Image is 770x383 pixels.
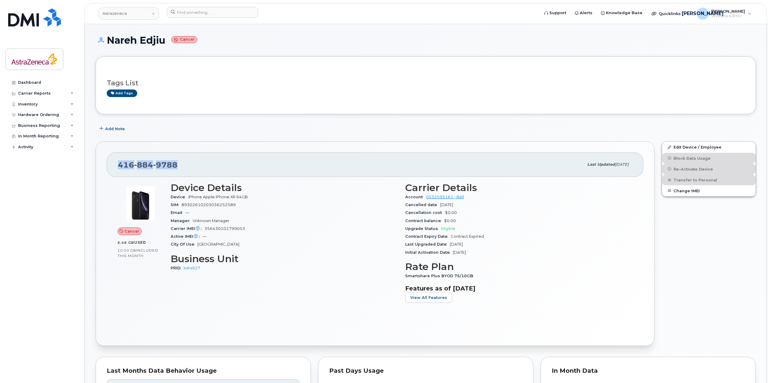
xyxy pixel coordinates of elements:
small: Cancel [171,36,197,43]
span: 884 [134,160,153,169]
span: [DATE] [450,242,463,246]
button: Transfer to Personal [662,174,756,185]
h1: Nareh Edjiu [96,35,756,46]
h3: Device Details [171,182,398,193]
span: 5.46 GB [118,240,134,245]
span: Last updated [587,162,615,167]
h3: Rate Plan [405,261,633,272]
img: image20231002-3703462-1qb80zy.jpeg [122,185,159,221]
span: Device [171,195,188,199]
h3: Business Unit [171,253,398,264]
span: View All Features [410,295,447,300]
button: Change IMEI [662,185,756,196]
span: — [203,234,207,239]
span: [DATE] [453,250,466,255]
span: Cancelled date [405,202,440,207]
span: [DATE] [615,162,629,167]
span: 356430101799053 [204,226,245,231]
a: kshs927 [184,266,200,270]
span: included this month [118,248,158,258]
span: Cancel [125,228,139,234]
span: $0.00 [445,210,457,215]
span: Re-Activate Device [674,167,713,171]
span: Contract Expired [451,234,484,239]
button: Add Note [96,123,130,134]
h3: Tags List [107,79,745,87]
span: Eligible [441,226,455,231]
span: 10.00 GB [118,248,136,253]
span: Account [405,195,426,199]
span: Upgrade Status [405,226,441,231]
span: $0.00 [444,218,456,223]
span: Manager [171,218,193,223]
a: Edit Device / Employee [662,142,756,152]
span: Add Note [105,126,125,132]
span: Smartshare Plus BYOD 75/10GB [405,274,476,278]
span: SIM [171,202,181,207]
span: Contract balance [405,218,444,223]
span: iPhone Apple iPhone XR 64GB [188,195,248,199]
span: PRID [171,266,184,270]
span: used [134,240,146,245]
a: 0532595161 - Bell [426,195,464,199]
a: Add tags [107,89,137,97]
span: 9788 [153,160,178,169]
span: Active IMEI [171,234,203,239]
span: — [185,210,189,215]
span: Last Upgraded Date [405,242,450,246]
span: Contract Expiry Date [405,234,451,239]
h3: Carrier Details [405,182,633,193]
span: 89302610203036252589 [181,202,236,207]
span: 416 [118,160,178,169]
span: City Of Use [171,242,197,246]
div: In Month Data [552,368,745,374]
button: Block Data Usage [662,153,756,164]
span: [GEOGRAPHIC_DATA] [197,242,239,246]
span: Carrier IMEI [171,226,204,231]
span: Cancellation cost [405,210,445,215]
div: Last Months Data Behavior Usage [107,368,300,374]
span: [DATE] [440,202,453,207]
button: Re-Activate Device [662,164,756,174]
span: Unknown Manager [193,218,229,223]
h3: Features as of [DATE] [405,285,633,292]
button: View All Features [405,292,452,303]
span: Email [171,210,185,215]
span: Initial Activation Date [405,250,453,255]
div: Past Days Usage [329,368,522,374]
